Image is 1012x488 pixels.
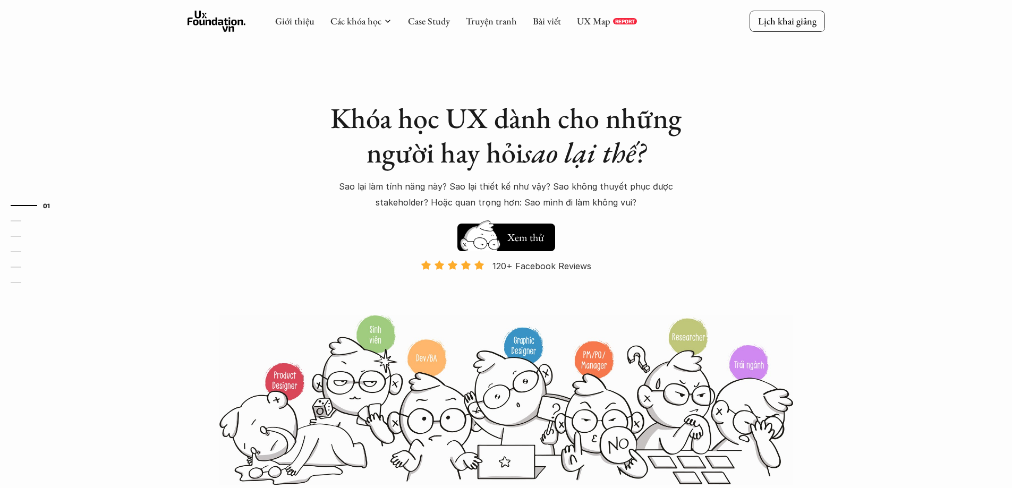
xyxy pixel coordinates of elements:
a: Bài viết [533,15,561,27]
p: Sao lại làm tính năng này? Sao lại thiết kế như vậy? Sao không thuyết phục được stakeholder? Hoặc... [320,178,692,211]
a: REPORT [613,18,637,24]
a: Giới thiệu [275,15,314,27]
p: REPORT [615,18,635,24]
a: 120+ Facebook ReviewsVà đang giảm dần do Facebook ra tính năng Locked Profile 😭 😭 😭 [412,260,601,313]
a: Truyện tranh [466,15,517,27]
a: UX Map [577,15,610,27]
h1: Khóa học UX dành cho những người hay hỏi [320,101,692,170]
p: Và đang giảm dần do Facebook ra tính năng Locked Profile 😭 😭 😭 [422,279,590,312]
em: sao lại thế? [523,134,645,171]
p: Lịch khai giảng [758,15,817,27]
a: Case Study [408,15,450,27]
a: Các khóa học [330,15,381,27]
a: 01 [11,199,61,212]
h5: Xem thử [507,230,547,245]
p: 120+ Facebook Reviews [492,258,591,274]
strong: 01 [43,202,50,209]
a: Xem thử [457,218,555,251]
a: Lịch khai giảng [750,11,825,31]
